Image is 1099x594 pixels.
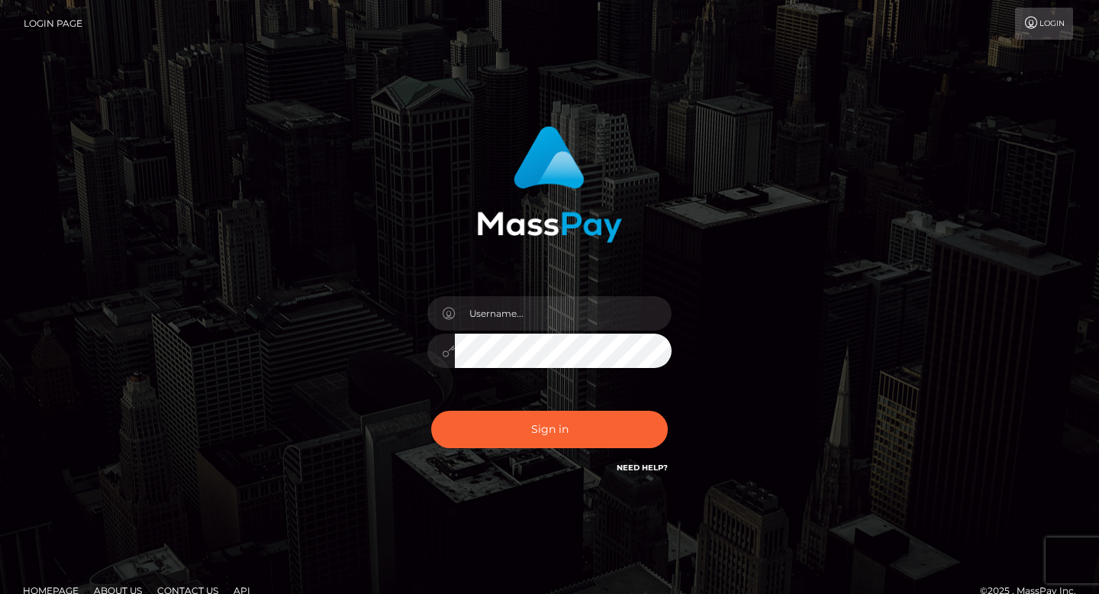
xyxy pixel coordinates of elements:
[455,296,672,331] input: Username...
[617,463,668,473] a: Need Help?
[431,411,668,448] button: Sign in
[477,126,622,243] img: MassPay Login
[24,8,82,40] a: Login Page
[1015,8,1073,40] a: Login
